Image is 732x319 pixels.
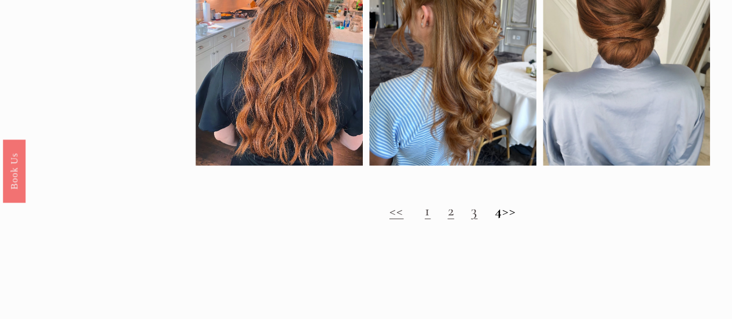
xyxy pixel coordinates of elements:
[3,139,25,202] a: Book Us
[471,201,477,219] a: 3
[389,201,404,219] a: <<
[425,201,431,219] a: 1
[447,201,454,219] a: 2
[494,201,502,219] strong: 4
[196,202,710,219] h2: >>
